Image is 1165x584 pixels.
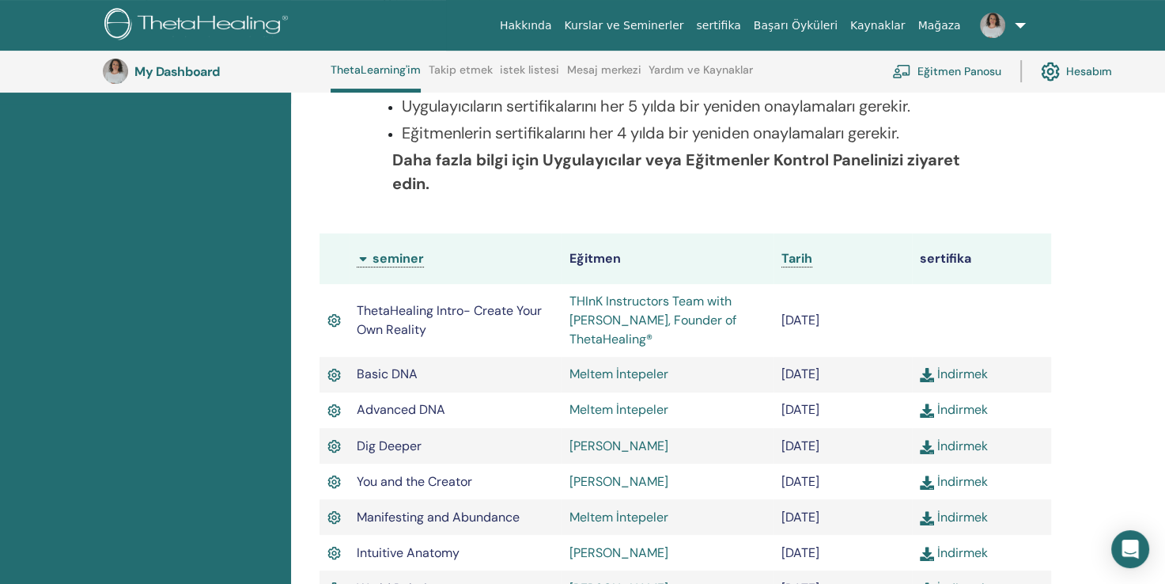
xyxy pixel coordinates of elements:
[327,366,341,385] img: Active Certificate
[104,8,293,44] img: logo.png
[649,63,753,89] a: Yardım ve Kaynaklar
[774,499,913,535] td: [DATE]
[569,438,668,454] a: [PERSON_NAME]
[920,366,988,382] a: İndirmek
[569,366,668,382] a: Meltem İntepeler
[980,13,1005,38] img: default.jpg
[561,233,773,284] th: Eğitmen
[920,476,934,490] img: download.svg
[558,11,690,40] a: Kurslar ve Seminerler
[327,311,341,330] img: Active Certificate
[892,54,1001,89] a: Eğitmen Panosu
[327,544,341,563] img: Active Certificate
[774,535,913,571] td: [DATE]
[331,63,421,93] a: ThetaLearning'im
[920,368,934,382] img: download.svg
[392,150,960,194] b: Daha fazla bilgi için Uygulayıcılar veya Eğitmenler Kontrol Panelinizi ziyaret edin.
[569,401,668,418] a: Meltem İntepeler
[327,401,341,420] img: Active Certificate
[569,293,736,347] a: THInK Instructors Team with [PERSON_NAME], Founder of ThetaHealing®
[920,511,934,525] img: download.svg
[1111,530,1149,568] div: Open Intercom Messenger
[920,544,988,561] a: İndirmek
[357,473,472,490] span: You and the Creator
[920,547,934,561] img: download.svg
[920,509,988,525] a: İndirmek
[774,357,913,392] td: [DATE]
[920,438,988,454] a: İndirmek
[402,121,989,145] p: Eğitmenlerin sertifikalarını her 4 yılda bir yeniden onaylamaları gerekir.
[429,63,493,89] a: Takip etmek
[569,509,668,525] a: Meltem İntepeler
[569,544,668,561] a: [PERSON_NAME]
[774,284,913,357] td: [DATE]
[912,233,1051,284] th: sertifika
[920,440,934,454] img: download.svg
[357,366,418,382] span: Basic DNA
[357,438,422,454] span: Dig Deeper
[357,302,542,338] span: ThetaHealing Intro- Create Your Own Reality
[134,64,293,79] h3: My Dashboard
[569,473,668,490] a: [PERSON_NAME]
[357,509,520,525] span: Manifesting and Abundance
[327,437,341,456] img: Active Certificate
[357,401,445,418] span: Advanced DNA
[402,94,989,118] p: Uygulayıcıların sertifikalarını her 5 yılda bir yeniden onaylamaları gerekir.
[327,508,341,527] img: Active Certificate
[920,473,988,490] a: İndirmek
[500,63,559,89] a: istek listesi
[357,544,460,561] span: Intuitive Anatomy
[892,64,911,78] img: chalkboard-teacher.svg
[567,63,641,89] a: Mesaj merkezi
[1041,58,1060,85] img: cog.svg
[103,59,128,84] img: default.jpg
[327,472,341,491] img: Active Certificate
[911,11,966,40] a: Mağaza
[774,464,913,499] td: [DATE]
[781,250,812,267] a: Tarih
[774,392,913,428] td: [DATE]
[844,11,912,40] a: Kaynaklar
[920,404,934,418] img: download.svg
[920,401,988,418] a: İndirmek
[690,11,747,40] a: sertifika
[1041,54,1112,89] a: Hesabım
[747,11,844,40] a: Başarı Öyküleri
[494,11,558,40] a: Hakkında
[774,428,913,464] td: [DATE]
